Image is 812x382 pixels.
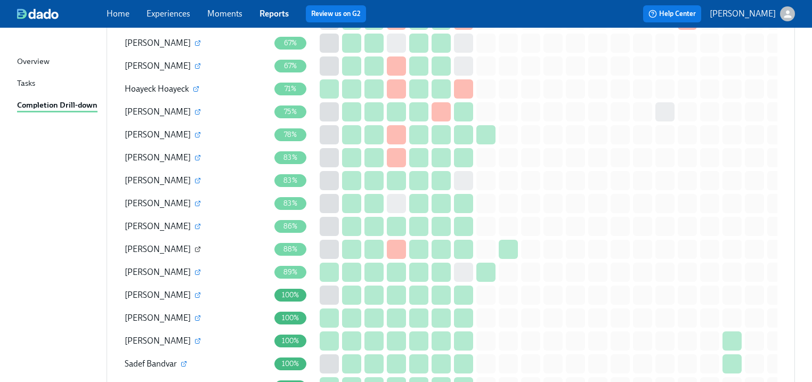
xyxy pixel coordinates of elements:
span: [PERSON_NAME] [125,38,191,48]
span: Sadef Bandvar [125,359,177,369]
div: Tasks [17,77,35,91]
span: [PERSON_NAME] [125,336,191,346]
span: Help Center [648,9,696,19]
button: Review us on G2 [306,5,366,22]
span: 78% [278,131,304,139]
span: [PERSON_NAME] [125,61,191,71]
span: [PERSON_NAME] [125,198,191,208]
span: Hoayeck Hoayeck [125,84,189,94]
a: Tasks [17,77,98,91]
span: 75% [278,108,303,116]
span: [PERSON_NAME] [125,267,191,277]
a: Moments [207,9,242,19]
span: [PERSON_NAME] [125,290,191,300]
a: Review us on G2 [311,9,361,19]
span: 83% [277,153,304,161]
div: Overview [17,55,50,69]
div: Completion Drill-down [17,99,98,112]
a: dado [17,9,107,19]
span: 71% [278,85,303,93]
span: [PERSON_NAME] [125,313,191,323]
span: [PERSON_NAME] [125,129,191,140]
span: 67% [278,62,304,70]
span: [PERSON_NAME] [125,221,191,231]
img: dado [17,9,59,19]
span: 100% [275,314,306,322]
a: Reports [259,9,289,19]
span: [PERSON_NAME] [125,244,191,254]
a: Experiences [147,9,190,19]
a: Completion Drill-down [17,99,98,112]
span: 83% [277,176,304,184]
span: 100% [275,337,306,345]
a: Overview [17,55,98,69]
p: [PERSON_NAME] [710,8,776,20]
button: Help Center [643,5,701,22]
span: [PERSON_NAME] [125,152,191,162]
span: [PERSON_NAME] [125,175,191,185]
a: Home [107,9,129,19]
span: 88% [277,245,304,253]
span: 67% [278,39,304,47]
span: 89% [277,268,304,276]
span: [PERSON_NAME] [125,107,191,117]
span: 86% [277,222,304,230]
button: [PERSON_NAME] [710,6,795,21]
span: 100% [275,291,306,299]
span: 83% [277,199,304,207]
span: 100% [275,360,306,368]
